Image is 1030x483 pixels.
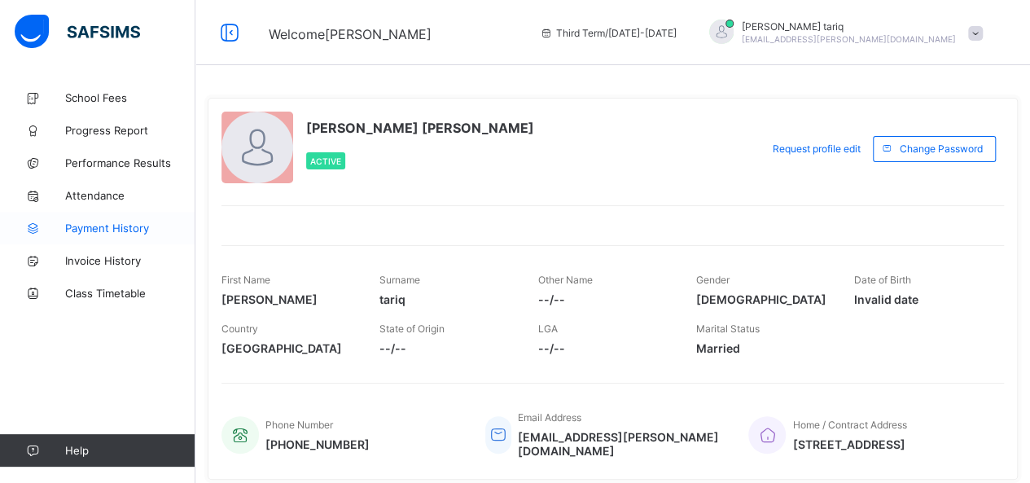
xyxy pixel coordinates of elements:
span: session/term information [540,27,677,39]
span: Marital Status [696,323,760,335]
span: School Fees [65,91,195,104]
span: Attendance [65,189,195,202]
span: Invoice History [65,254,195,267]
span: [PERSON_NAME] tariq [742,20,956,33]
span: Gender [696,274,730,286]
span: Date of Birth [854,274,911,286]
span: Email Address [518,411,581,424]
span: Invalid date [854,292,988,306]
span: Payment History [65,222,195,235]
span: [STREET_ADDRESS] [792,437,906,451]
span: Phone Number [265,419,333,431]
span: Other Name [537,274,592,286]
span: tariq [379,292,513,306]
span: [PERSON_NAME] [PERSON_NAME] [306,120,534,136]
span: Help [65,444,195,457]
span: Active [310,156,341,166]
span: --/-- [537,341,671,355]
img: safsims [15,15,140,49]
span: [EMAIL_ADDRESS][PERSON_NAME][DOMAIN_NAME] [518,430,725,458]
span: Welcome [PERSON_NAME] [269,26,432,42]
span: Country [221,323,258,335]
span: First Name [221,274,270,286]
span: [EMAIL_ADDRESS][PERSON_NAME][DOMAIN_NAME] [742,34,956,44]
span: [PERSON_NAME] [221,292,355,306]
span: Change Password [900,143,983,155]
span: State of Origin [379,323,445,335]
span: --/-- [537,292,671,306]
span: [DEMOGRAPHIC_DATA] [696,292,830,306]
span: Surname [379,274,420,286]
span: Home / Contract Address [792,419,906,431]
span: Performance Results [65,156,195,169]
span: [GEOGRAPHIC_DATA] [221,341,355,355]
span: Class Timetable [65,287,195,300]
span: [PHONE_NUMBER] [265,437,370,451]
span: --/-- [379,341,513,355]
div: Kanwar Muhammadtariq [693,20,991,46]
span: Married [696,341,830,355]
span: Progress Report [65,124,195,137]
span: LGA [537,323,557,335]
span: Request profile edit [773,143,861,155]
